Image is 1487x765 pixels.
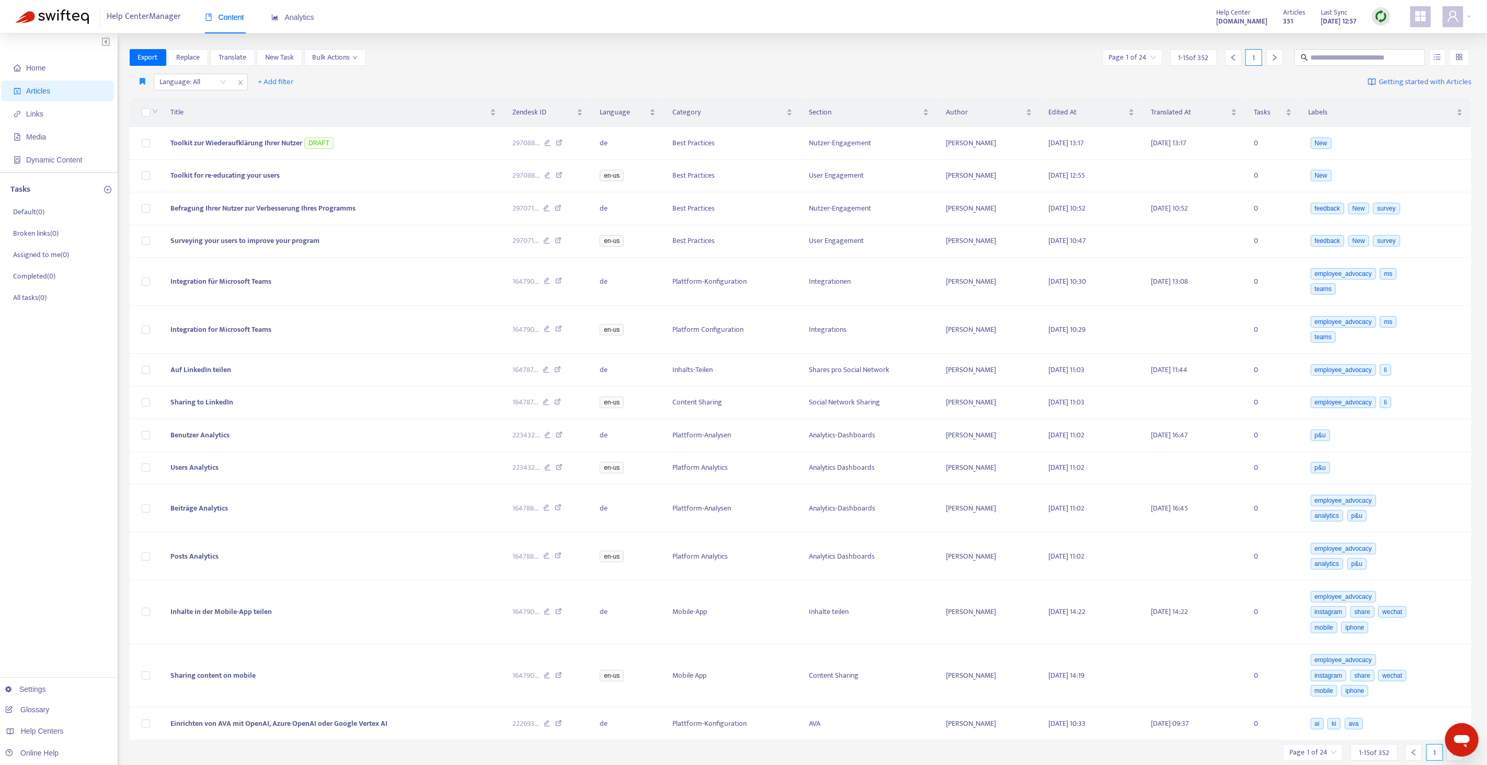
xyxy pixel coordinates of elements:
p: Broken links ( 0 ) [13,228,59,239]
span: Author [946,107,1023,118]
td: 0 [1245,354,1300,387]
span: li [1380,364,1391,376]
span: [DATE] 10:52 [1049,202,1086,214]
span: [DATE] 12:55 [1049,169,1085,181]
strong: [DOMAIN_NAME] [1216,16,1267,27]
td: Inhalte teilen [801,581,938,644]
span: Replace [176,52,200,63]
th: Translated At [1143,98,1245,127]
td: 0 [1245,306,1300,354]
span: Posts Analytics [170,550,219,562]
span: [DATE] 10:47 [1049,235,1086,247]
span: [DATE] 10:30 [1049,275,1086,287]
td: [PERSON_NAME] [937,532,1040,581]
span: unordered-list [1434,53,1441,61]
td: Best Practices [664,160,801,193]
td: Plattform-Analysen [664,419,801,452]
th: Edited At [1040,98,1143,127]
span: survey [1373,235,1400,247]
span: teams [1311,331,1336,343]
span: 297071 ... [513,203,539,214]
td: [PERSON_NAME] [937,419,1040,452]
button: + Add filter [250,74,302,90]
a: [DOMAIN_NAME] [1216,15,1267,27]
iframe: Button to launch messaging window [1445,723,1479,757]
span: Einrichten von AVA mit OpenAI, Azure OpenAI oder Google Vertex AI [170,717,387,729]
td: Integrationen [801,258,938,306]
span: book [205,14,212,21]
span: 223432 ... [513,462,540,473]
span: Toolkit for re-educating your users [170,169,280,181]
td: [PERSON_NAME] [937,306,1040,354]
span: Benutzer Analytics [170,429,230,441]
span: share [1351,606,1375,618]
th: Tasks [1245,98,1300,127]
span: p&u [1311,430,1330,441]
td: 0 [1245,127,1300,160]
span: [DATE] 11:44 [1151,364,1188,376]
td: 0 [1245,532,1300,581]
span: New [1348,235,1369,247]
span: [DATE] 09:37 [1151,717,1189,729]
span: Home [26,64,45,72]
span: Zendesk ID [513,107,575,118]
span: Last Sync [1321,7,1347,18]
button: Export [130,49,166,66]
span: 164788 ... [513,503,539,514]
button: Replace [168,49,208,66]
span: [DATE] 14:19 [1049,669,1085,681]
span: left [1410,749,1417,756]
span: + Add filter [258,76,294,88]
td: 0 [1245,225,1300,258]
td: 0 [1245,419,1300,452]
span: employee_advocacy [1311,591,1376,602]
td: AVA [801,708,938,740]
img: sync.dc5367851b00ba804db3.png [1375,10,1388,23]
span: user [1447,10,1459,22]
span: p&u [1347,558,1367,570]
span: teams [1311,283,1336,295]
td: Plattform-Konfiguration [664,708,801,740]
span: ms [1380,316,1397,328]
a: Settings [5,685,46,693]
td: 0 [1245,581,1300,644]
span: [DATE] 16:47 [1151,429,1188,441]
span: employee_advocacy [1311,316,1376,328]
span: 222693 ... [513,718,540,729]
strong: [DATE] 12:57 [1321,16,1356,27]
td: Platform Analytics [664,532,801,581]
span: ms [1380,268,1397,280]
span: iphone [1341,685,1368,697]
span: Articles [1283,7,1305,18]
span: [DATE] 11:03 [1049,364,1085,376]
span: en-us [600,235,624,247]
span: [DATE] 11:02 [1049,461,1085,473]
td: User Engagement [801,160,938,193]
span: Sharing to LinkedIn [170,396,233,408]
span: Toolkit zur Wiederaufklärung Ihrer Nutzer [170,137,302,149]
span: feedback [1311,203,1345,214]
span: Help Center [1216,7,1251,18]
span: left [1230,54,1237,61]
span: p&u [1347,510,1367,521]
span: [DATE] 11:02 [1049,550,1085,562]
td: de [591,581,664,644]
span: li [1380,397,1391,408]
span: Media [26,133,46,141]
span: New Task [265,52,294,63]
button: unordered-list [1429,49,1446,66]
td: 0 [1245,160,1300,193]
span: en-us [600,551,624,562]
span: file-image [14,133,21,141]
td: [PERSON_NAME] [937,225,1040,258]
td: de [591,258,664,306]
span: Tasks [1254,107,1284,118]
th: Category [664,98,801,127]
td: Plattform-Analysen [664,484,801,532]
th: Title [162,98,504,127]
span: Integration for Microsoft Teams [170,323,271,335]
th: Author [937,98,1040,127]
img: Swifteq [16,9,89,24]
button: Translate [210,49,255,66]
span: [DATE] 13:17 [1049,137,1084,149]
